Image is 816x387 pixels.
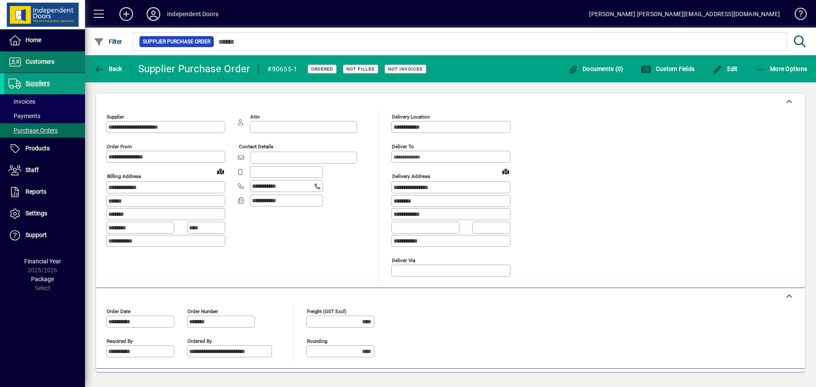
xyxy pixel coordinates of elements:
span: Back [94,65,122,72]
mat-label: Order number [187,308,218,314]
div: Supplier Purchase Order [138,62,250,76]
a: Reports [4,181,85,203]
span: Documents (0) [568,65,623,72]
span: Suppliers [25,80,50,87]
a: Home [4,30,85,51]
span: Financial Year [24,258,61,265]
span: Ordered [311,66,333,72]
span: Settings [25,210,47,217]
mat-label: Deliver via [392,257,415,263]
span: Invoices [8,98,35,105]
div: [PERSON_NAME] [PERSON_NAME][EMAIL_ADDRESS][DOMAIN_NAME] [589,7,780,21]
mat-label: Order date [107,308,130,314]
span: More Options [756,65,807,72]
button: Edit [710,61,740,76]
mat-label: Attn [250,114,260,120]
a: Staff [4,160,85,181]
button: Add [113,6,140,22]
mat-label: Delivery Location [392,114,430,120]
span: Edit [712,65,738,72]
span: Not Filled [346,66,375,72]
div: Independent Doors [167,7,218,21]
span: Support [25,232,47,238]
span: Payments [8,113,40,119]
span: Home [25,37,41,43]
span: Customers [25,58,54,65]
a: Products [4,138,85,159]
span: Filter [94,38,122,45]
app-page-header-button: Back [85,61,132,76]
mat-label: Order from [107,144,132,150]
span: Purchase Orders [8,127,58,134]
span: Package [31,276,54,282]
mat-label: Required by [107,338,133,344]
button: Filter [92,34,125,49]
a: Customers [4,51,85,73]
span: Supplier Purchase Order [143,37,210,46]
mat-label: Rounding [307,338,327,344]
a: Invoices [4,94,85,109]
button: Documents (0) [566,61,626,76]
button: More Options [754,61,810,76]
div: #90655-1 [267,62,297,76]
a: View on map [499,164,513,178]
mat-label: Deliver To [392,144,414,150]
mat-label: Supplier [107,114,124,120]
span: Staff [25,167,39,173]
button: Custom Fields [639,61,697,76]
mat-label: Ordered by [187,338,212,344]
button: Back [92,61,125,76]
a: Settings [4,203,85,224]
a: Knowledge Base [788,2,805,29]
button: Profile [140,6,167,22]
span: Reports [25,188,46,195]
a: Support [4,225,85,246]
a: Payments [4,109,85,123]
a: View on map [214,164,227,178]
span: Custom Fields [641,65,694,72]
span: Products [25,145,50,152]
a: Purchase Orders [4,123,85,138]
mat-label: Freight (GST excl) [307,308,346,314]
span: Not Invoiced [388,66,423,72]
